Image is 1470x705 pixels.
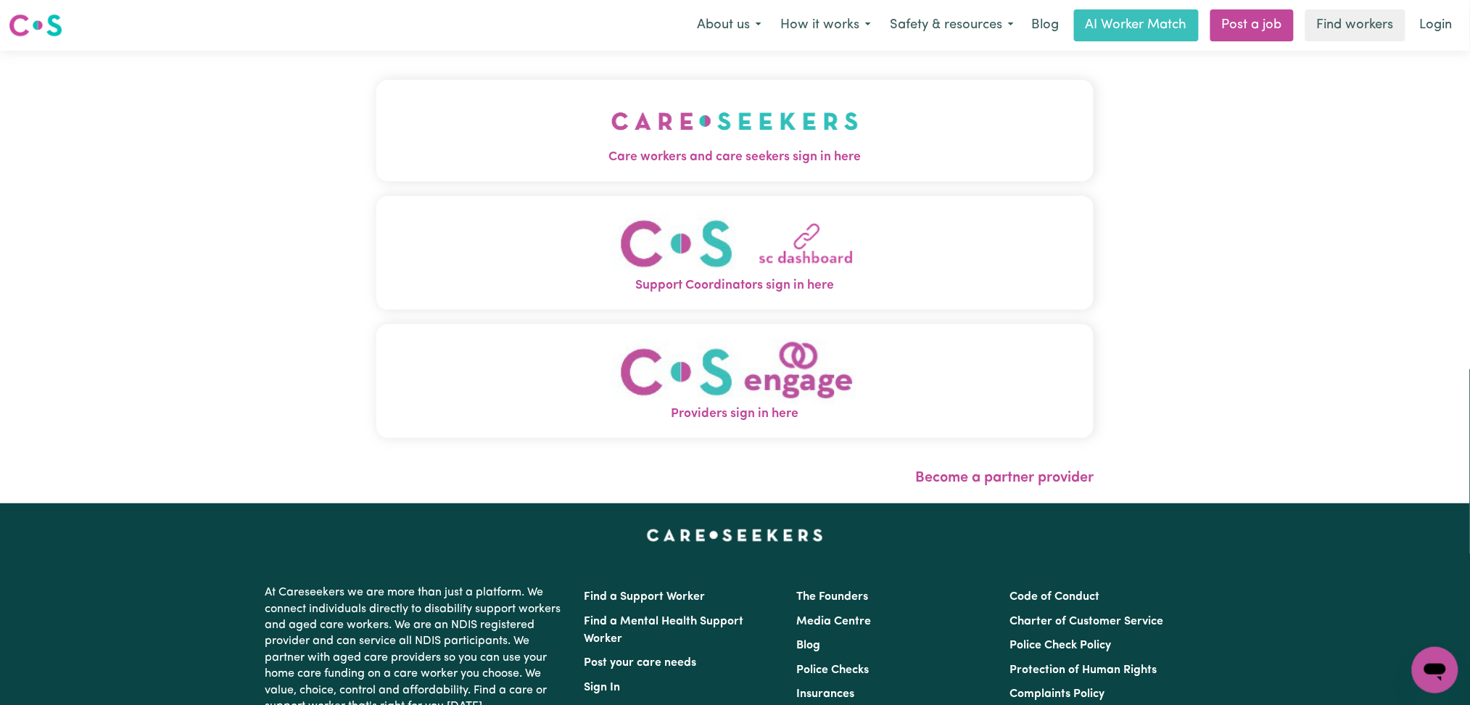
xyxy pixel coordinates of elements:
a: Blog [797,640,821,651]
a: Insurances [797,688,855,700]
button: About us [687,10,771,41]
a: Complaints Policy [1009,688,1104,700]
a: Find workers [1305,9,1405,41]
button: Safety & resources [880,10,1023,41]
a: Post your care needs [585,657,697,669]
span: Providers sign in here [376,405,1094,424]
a: Find a Mental Health Support Worker [585,616,744,645]
button: Support Coordinators sign in here [376,196,1094,310]
a: Sign In [585,682,621,693]
iframe: Button to launch messaging window [1412,647,1458,693]
button: How it works [771,10,880,41]
a: Careseekers logo [9,9,62,42]
a: Protection of Human Rights [1009,664,1157,676]
a: Post a job [1210,9,1294,41]
a: Blog [1023,9,1068,41]
a: Become a partner provider [915,471,1094,485]
a: Login [1411,9,1461,41]
a: Media Centre [797,616,872,627]
a: Police Check Policy [1009,640,1111,651]
a: AI Worker Match [1074,9,1199,41]
a: Charter of Customer Service [1009,616,1163,627]
a: Police Checks [797,664,870,676]
a: Code of Conduct [1009,591,1099,603]
span: Support Coordinators sign in here [376,276,1094,295]
img: Careseekers logo [9,12,62,38]
a: The Founders [797,591,869,603]
a: Find a Support Worker [585,591,706,603]
button: Care workers and care seekers sign in here [376,80,1094,181]
a: Careseekers home page [647,529,823,541]
button: Providers sign in here [376,324,1094,438]
span: Care workers and care seekers sign in here [376,148,1094,167]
